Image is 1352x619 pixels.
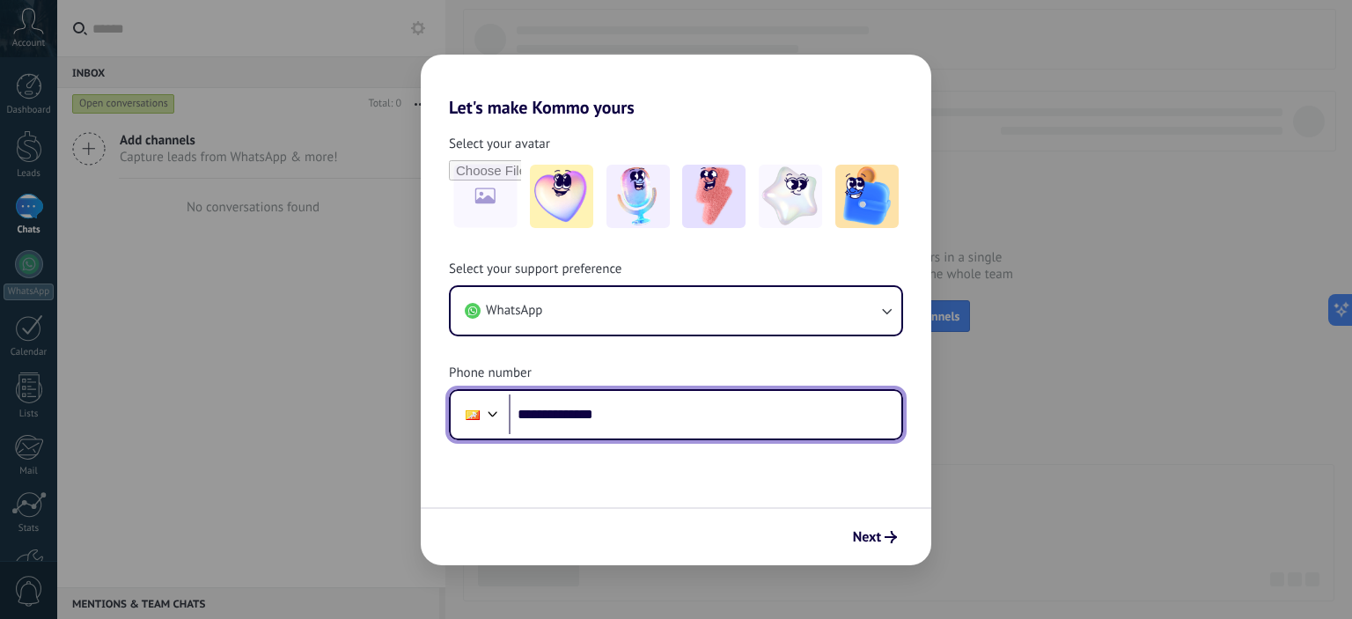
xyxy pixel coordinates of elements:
[451,287,901,335] button: WhatsApp
[682,165,746,228] img: -3.jpeg
[853,531,881,543] span: Next
[421,55,931,118] h2: Let's make Kommo yours
[845,522,905,552] button: Next
[449,365,532,382] span: Phone number
[456,396,489,433] div: Bhutan: + 975
[759,165,822,228] img: -4.jpeg
[486,302,542,320] span: WhatsApp
[449,136,550,153] span: Select your avatar
[449,261,621,278] span: Select your support preference
[606,165,670,228] img: -2.jpeg
[530,165,593,228] img: -1.jpeg
[835,165,899,228] img: -5.jpeg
